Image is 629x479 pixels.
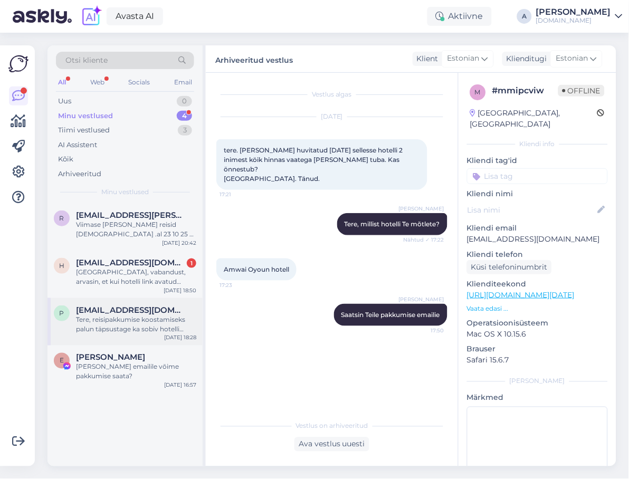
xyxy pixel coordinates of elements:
[296,421,368,431] span: Vestlus on arhiveeritud
[60,214,64,222] span: r
[492,84,558,97] div: # mmipcviw
[467,260,552,274] div: Küsi telefoninumbrit
[475,88,481,96] span: m
[467,223,608,234] p: Kliendi email
[556,53,588,64] span: Estonian
[76,258,186,267] span: harrietkubi123@gmail.com
[558,85,605,97] span: Offline
[345,220,440,228] span: Tere, millist hotelli Te mõtlete?
[467,318,608,329] p: Operatsioonisüsteem
[467,304,608,313] p: Vaata edasi ...
[467,344,608,355] p: Brauser
[80,5,102,27] img: explore-ai
[178,125,192,136] div: 3
[177,111,192,121] div: 4
[536,8,611,16] div: [PERSON_NAME]
[399,205,444,213] span: [PERSON_NAME]
[164,381,196,389] div: [DATE] 16:57
[76,267,196,286] div: [GEOGRAPHIC_DATA], vabandust, arvasin, et kui hotelli link avatud näitab see kohe ka teile ära.
[467,290,575,300] a: [URL][DOMAIN_NAME][DATE]
[536,16,611,25] div: [DOMAIN_NAME]
[216,90,447,99] div: Vestlus algas
[447,53,480,64] span: Estonian
[502,53,547,64] div: Klienditugi
[162,239,196,247] div: [DATE] 20:42
[76,353,145,362] span: Evelin Onno
[58,125,110,136] div: Tiimi vestlused
[220,190,259,198] span: 17:21
[60,309,64,317] span: p
[467,155,608,166] p: Kliendi tag'id
[60,357,64,365] span: E
[404,236,444,244] span: Nähtud ✓ 17:22
[427,7,492,26] div: Aktiivne
[58,96,71,107] div: Uus
[467,279,608,290] p: Klienditeekond
[187,258,196,268] div: 1
[215,52,293,66] label: Arhiveeritud vestlus
[58,154,73,165] div: Kõik
[76,210,186,220] span: raivo.hendrikson@gmail.com
[467,392,608,404] p: Märkmed
[164,334,196,342] div: [DATE] 18:28
[517,9,532,24] div: A
[56,75,68,89] div: All
[76,362,196,381] div: [PERSON_NAME] emailile võime pakkumise saata?
[405,327,444,334] span: 17:50
[76,315,196,334] div: Tere, reisipakkumise koostamiseks palun täpsustage ka sobiv hotelli kategooria, toitlustustüüp ni...
[467,355,608,366] p: Safari 15.6.7
[468,204,596,216] input: Lisa nimi
[467,329,608,340] p: Mac OS X 10.15.6
[467,234,608,245] p: [EMAIL_ADDRESS][DOMAIN_NAME]
[164,286,196,294] div: [DATE] 18:50
[467,139,608,149] div: Kliendi info
[224,265,289,273] span: Amwai Oyoun hotell
[470,108,597,130] div: [GEOGRAPHIC_DATA], [GEOGRAPHIC_DATA]
[177,96,192,107] div: 0
[76,220,196,239] div: Viimase [PERSON_NAME] reisid [DEMOGRAPHIC_DATA] .al 23 10 25 7 ööd. 2inimest
[172,75,194,89] div: Email
[76,305,186,315] span: pohjapoder70@gmail.com
[467,377,608,386] div: [PERSON_NAME]
[341,311,440,319] span: Saatsin Teile pakkumise emailie
[467,188,608,199] p: Kliendi nimi
[88,75,107,89] div: Web
[536,8,623,25] a: [PERSON_NAME][DOMAIN_NAME]
[58,111,113,121] div: Minu vestlused
[294,437,369,452] div: Ava vestlus uuesti
[58,140,97,150] div: AI Assistent
[216,112,447,121] div: [DATE]
[58,169,101,179] div: Arhiveeritud
[59,262,64,270] span: h
[8,54,28,74] img: Askly Logo
[467,168,608,184] input: Lisa tag
[220,281,259,289] span: 17:23
[126,75,152,89] div: Socials
[224,146,405,183] span: tere. [PERSON_NAME] huvitatud [DATE] sellesse hotelli 2 inimest köik hinnas vaatega [PERSON_NAME]...
[65,55,108,66] span: Otsi kliente
[413,53,439,64] div: Klient
[107,7,163,25] a: Avasta AI
[399,295,444,303] span: [PERSON_NAME]
[101,187,149,197] span: Minu vestlused
[467,249,608,260] p: Kliendi telefon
